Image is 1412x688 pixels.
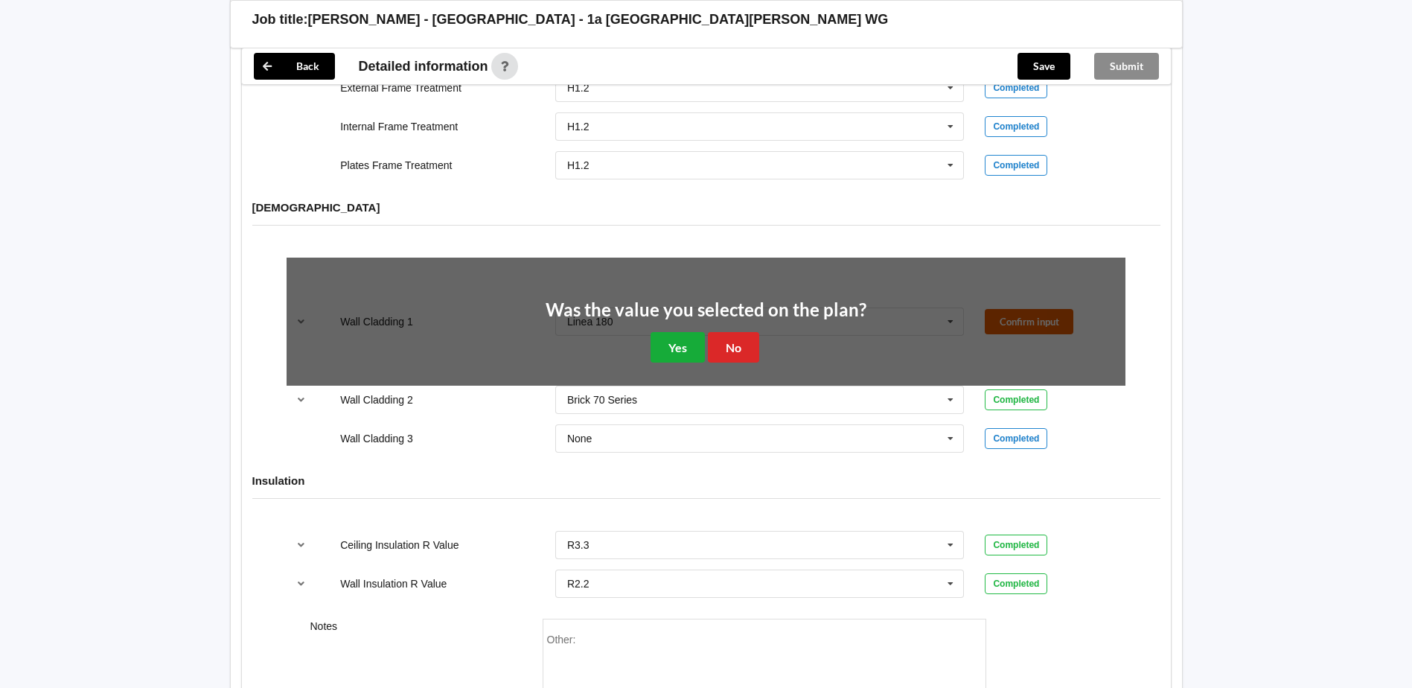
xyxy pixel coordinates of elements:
div: Completed [985,155,1047,176]
div: Brick 70 Series [567,395,637,405]
div: Completed [985,389,1047,410]
button: Yes [651,332,705,363]
button: reference-toggle [287,532,316,558]
label: Wall Cladding 3 [340,433,413,445]
span: Detailed information [359,60,488,73]
label: Wall Cladding 2 [340,394,413,406]
div: R2.2 [567,579,590,589]
button: Back [254,53,335,80]
h2: Was the value you selected on the plan? [546,299,866,322]
button: reference-toggle [287,570,316,597]
div: R3.3 [567,540,590,550]
label: Wall Insulation R Value [340,578,447,590]
div: Completed [985,428,1047,449]
label: Internal Frame Treatment [340,121,458,133]
div: H1.2 [567,83,590,93]
h3: [PERSON_NAME] - [GEOGRAPHIC_DATA] - 1a [GEOGRAPHIC_DATA][PERSON_NAME] WG [308,11,889,28]
label: Ceiling Insulation R Value [340,539,459,551]
div: Completed [985,116,1047,137]
span: Other: [547,634,576,646]
button: No [708,332,759,363]
button: reference-toggle [287,386,316,413]
div: Completed [985,573,1047,594]
div: None [567,433,592,444]
h4: Insulation [252,474,1160,488]
h4: [DEMOGRAPHIC_DATA] [252,200,1160,214]
div: H1.2 [567,160,590,171]
h3: Job title: [252,11,308,28]
label: Plates Frame Treatment [340,159,452,171]
label: External Frame Treatment [340,82,461,94]
div: H1.2 [567,121,590,132]
div: Completed [985,535,1047,555]
button: Save [1018,53,1070,80]
div: Completed [985,77,1047,98]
